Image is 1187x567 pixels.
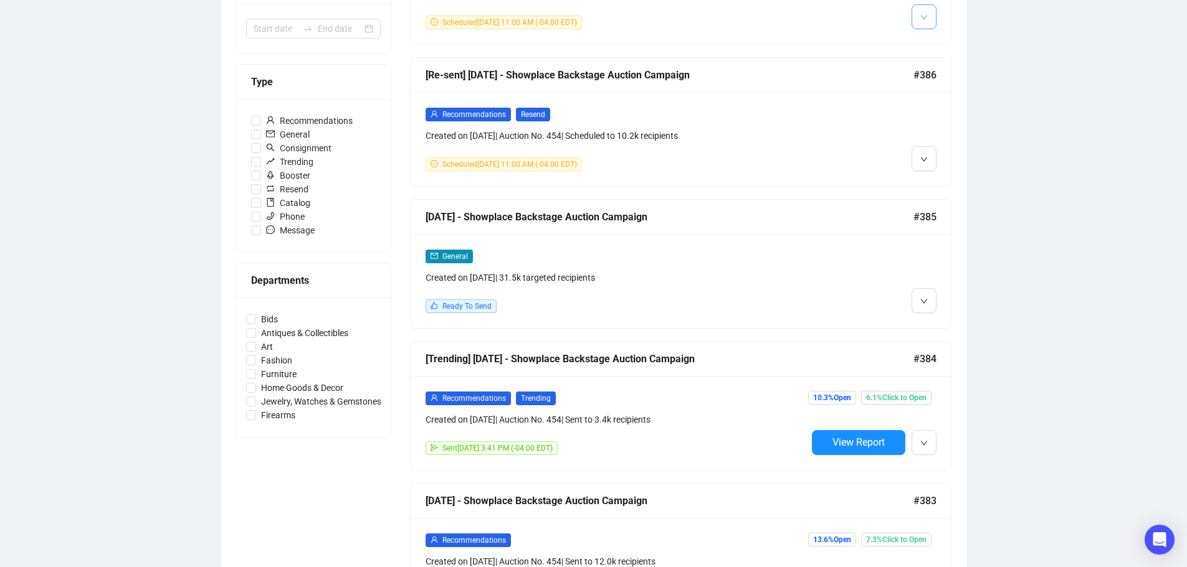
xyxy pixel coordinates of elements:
[256,381,348,395] span: Home Goods & Decor
[442,252,468,261] span: General
[861,533,932,546] span: 7.3% Click to Open
[1145,525,1175,555] div: Open Intercom Messenger
[861,391,932,405] span: 6.1% Click to Open
[256,367,302,381] span: Furniture
[256,395,386,408] span: Jewelry, Watches & Gemstones
[256,340,278,354] span: Art
[808,533,856,546] span: 13.6% Open
[303,24,313,34] span: swap-right
[431,394,438,401] span: user
[426,209,913,225] div: [DATE] - Showplace Backstage Auction Campaign
[442,444,553,452] span: Sent [DATE] 3:41 PM (-04:00 EDT)
[261,114,358,128] span: Recommendations
[303,24,313,34] span: to
[426,351,913,367] div: [Trending] [DATE] - Showplace Backstage Auction Campaign
[261,223,320,237] span: Message
[431,18,438,26] span: clock-circle
[516,108,550,121] span: Resend
[913,351,937,367] span: #384
[431,160,438,167] span: clock-circle
[442,18,577,27] span: Scheduled [DATE] 11:00 AM (-04:00 EDT)
[920,14,928,21] span: down
[442,394,506,403] span: Recommendations
[266,143,275,152] span: search
[266,157,275,166] span: rise
[442,302,492,311] span: Ready To Send
[913,209,937,225] span: #385
[256,326,353,340] span: Antiques & Collectibles
[410,199,952,329] a: [DATE] - Showplace Backstage Auction Campaign#385mailGeneralCreated on [DATE]| 31.5k targeted rec...
[431,536,438,543] span: user
[913,493,937,508] span: #383
[261,141,336,155] span: Consignment
[442,110,506,119] span: Recommendations
[266,225,275,234] span: message
[261,210,310,223] span: Phone
[920,439,928,447] span: down
[431,252,438,260] span: mail
[266,171,275,179] span: rocket
[410,57,952,187] a: [Re-sent] [DATE] - Showplace Backstage Auction Campaign#386userRecommendationsResendCreated on [D...
[431,302,438,309] span: like
[261,182,313,196] span: Resend
[261,155,318,169] span: Trending
[254,22,298,35] input: Start date
[516,391,556,405] span: Trending
[256,354,297,367] span: Fashion
[266,116,275,124] span: user
[426,67,913,83] div: [Re-sent] [DATE] - Showplace Backstage Auction Campaign
[266,212,275,220] span: phone
[261,128,315,141] span: General
[266,184,275,193] span: retweet
[832,436,885,448] span: View Report
[261,169,315,182] span: Booster
[920,156,928,163] span: down
[410,341,952,471] a: [Trending] [DATE] - Showplace Backstage Auction Campaign#384userRecommendationsTrendingCreated on...
[256,312,283,326] span: Bids
[261,196,315,210] span: Catalog
[920,298,928,305] span: down
[251,74,376,90] div: Type
[431,444,438,451] span: send
[913,67,937,83] span: #386
[266,198,275,207] span: book
[442,536,506,545] span: Recommendations
[256,408,300,422] span: Firearms
[251,273,376,288] div: Departments
[426,493,913,508] div: [DATE] - Showplace Backstage Auction Campaign
[442,160,577,169] span: Scheduled [DATE] 11:00 AM (-04:00 EDT)
[426,271,807,284] div: Created on [DATE] | 31.5k targeted recipients
[431,110,438,118] span: user
[426,129,807,143] div: Created on [DATE] | Auction No. 454 | Scheduled to 10.2k recipients
[426,413,807,426] div: Created on [DATE] | Auction No. 454 | Sent to 3.4k recipients
[808,391,856,405] span: 10.3% Open
[812,430,905,455] button: View Report
[266,129,275,138] span: mail
[318,22,362,35] input: End date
